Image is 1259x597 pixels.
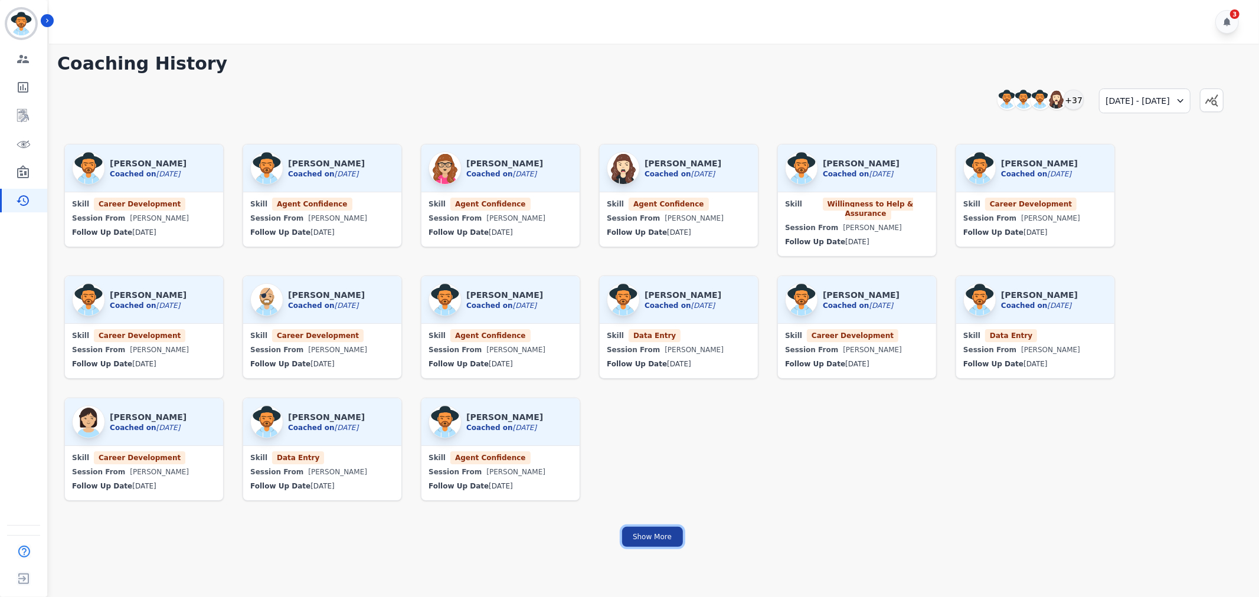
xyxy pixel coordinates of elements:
div: [PERSON_NAME] [823,158,900,169]
div: [PERSON_NAME] [288,411,365,423]
span: [DATE] [132,228,156,237]
div: [PERSON_NAME] [486,340,545,359]
a: manager [PERSON_NAME] Coached on[DATE] SkillData Entry Session From[PERSON_NAME] Follow Up Date[D... [956,275,1115,379]
div: [PERSON_NAME] [466,289,543,301]
a: manager [PERSON_NAME] Coached on[DATE] SkillCareer Development Session From[PERSON_NAME] Follow U... [64,275,224,379]
div: Follow Up Date [785,359,929,369]
div: Session From [607,340,751,359]
span: Willingness to Help & Assurance [823,198,914,220]
span: Data Entry [985,329,1037,342]
span: [DATE] [156,424,181,432]
div: Session From [250,209,394,228]
a: manager [PERSON_NAME] Coached on[DATE] SkillAgent Confidence Session From[PERSON_NAME] Follow Up ... [243,144,402,257]
div: [PERSON_NAME] [308,340,367,359]
div: [PERSON_NAME] [308,462,367,481]
div: Session From [429,340,573,359]
span: [DATE] [667,228,691,237]
div: Coached on [645,301,721,310]
div: Coached on [823,169,900,179]
span: [DATE] [489,482,513,490]
span: Agent Confidence [450,198,530,211]
span: [DATE] [132,482,156,490]
span: [DATE] [335,424,359,432]
span: Agent Confidence [450,329,530,342]
img: manager [963,283,996,316]
span: [DATE] [132,360,156,368]
div: Skill [72,453,216,462]
div: Session From [429,209,573,228]
h1: Coaching History [57,53,1247,74]
div: Session From [72,209,216,228]
div: Coached on [1001,169,1078,179]
div: Skill [785,199,929,218]
a: manager [PERSON_NAME] Coached on[DATE] SkillData Entry Session From[PERSON_NAME] Follow Up Date[D... [243,398,402,501]
div: Follow Up Date [250,228,394,237]
a: manager [PERSON_NAME] Coached on[DATE] SkillCareer Development Session From[PERSON_NAME] Follow U... [64,144,224,257]
span: [DATE] [1048,170,1072,178]
div: Coached on [1001,301,1078,310]
img: manager [250,152,283,185]
div: Skill [963,331,1107,340]
button: Show More [622,527,683,547]
span: [DATE] [156,301,181,310]
img: manager [72,152,105,185]
div: [PERSON_NAME] [645,158,721,169]
div: [PERSON_NAME] [1021,340,1080,359]
div: [PERSON_NAME] [665,340,724,359]
div: [PERSON_NAME] [1021,209,1080,228]
div: [DATE] - [DATE] [1099,88,1191,113]
div: [PERSON_NAME] [843,340,902,359]
div: Skill [72,199,216,209]
div: Session From [607,209,751,228]
img: manager [607,283,640,316]
span: Career Development [807,329,898,342]
span: Career Development [94,451,185,464]
span: [DATE] [1023,360,1048,368]
span: [DATE] [513,301,537,310]
span: Agent Confidence [450,451,530,464]
div: Session From [72,340,216,359]
div: Follow Up Date [72,359,216,369]
img: manager [607,152,640,185]
div: Skill [250,331,394,340]
div: [PERSON_NAME] [110,411,187,423]
img: manager [429,283,462,316]
div: Follow Up Date [72,228,216,237]
div: [PERSON_NAME] [1001,289,1078,301]
div: Skill [429,199,573,209]
div: Session From [250,462,394,481]
span: [DATE] [513,424,537,432]
span: [DATE] [845,238,869,246]
a: manager [PERSON_NAME] Coached on[DATE] SkillWillingness to Help & Assurance Session From[PERSON_N... [777,144,937,257]
span: [DATE] [1048,301,1072,310]
span: Data Entry [629,329,681,342]
a: manager [PERSON_NAME] Coached on[DATE] SkillAgent Confidence Session From[PERSON_NAME] Follow Up ... [599,144,758,257]
span: [DATE] [335,170,359,178]
div: Session From [785,218,929,237]
div: Coached on [823,301,900,310]
div: Coached on [466,423,543,432]
div: [PERSON_NAME] [288,289,365,301]
div: Follow Up Date [250,359,394,369]
div: [PERSON_NAME] [645,289,721,301]
img: manager [785,283,818,316]
span: [DATE] [845,360,869,368]
div: [PERSON_NAME] [110,289,187,301]
div: Session From [963,209,1107,228]
span: [DATE] [1023,228,1048,237]
a: manager [PERSON_NAME] Coached on[DATE] SkillCareer Development Session From[PERSON_NAME] Follow U... [956,144,1115,257]
div: 3 [1230,9,1240,19]
a: manager [PERSON_NAME] Coached on[DATE] SkillCareer Development Session From[PERSON_NAME] Follow U... [777,275,937,379]
span: Agent Confidence [272,198,352,211]
span: [DATE] [513,170,537,178]
a: manager [PERSON_NAME] Coached on[DATE] SkillCareer Development Session From[PERSON_NAME] Follow U... [243,275,402,379]
div: Follow Up Date [429,359,573,369]
div: [PERSON_NAME] [1001,158,1078,169]
span: Career Development [94,198,185,211]
img: Bordered avatar [7,9,35,38]
div: Skill [785,331,929,340]
span: [DATE] [869,170,894,178]
div: [PERSON_NAME] [665,209,724,228]
img: manager [785,152,818,185]
div: [PERSON_NAME] [130,209,189,228]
